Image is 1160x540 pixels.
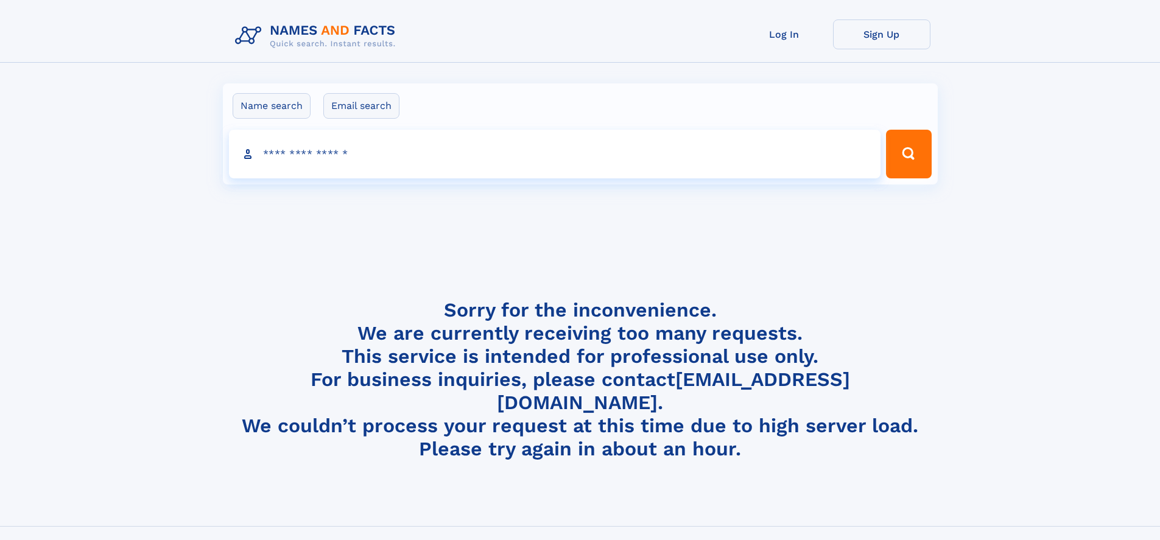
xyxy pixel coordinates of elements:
[886,130,931,178] button: Search Button
[229,130,881,178] input: search input
[323,93,399,119] label: Email search
[233,93,311,119] label: Name search
[833,19,930,49] a: Sign Up
[230,19,406,52] img: Logo Names and Facts
[497,368,850,414] a: [EMAIL_ADDRESS][DOMAIN_NAME]
[230,298,930,461] h4: Sorry for the inconvenience. We are currently receiving too many requests. This service is intend...
[736,19,833,49] a: Log In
